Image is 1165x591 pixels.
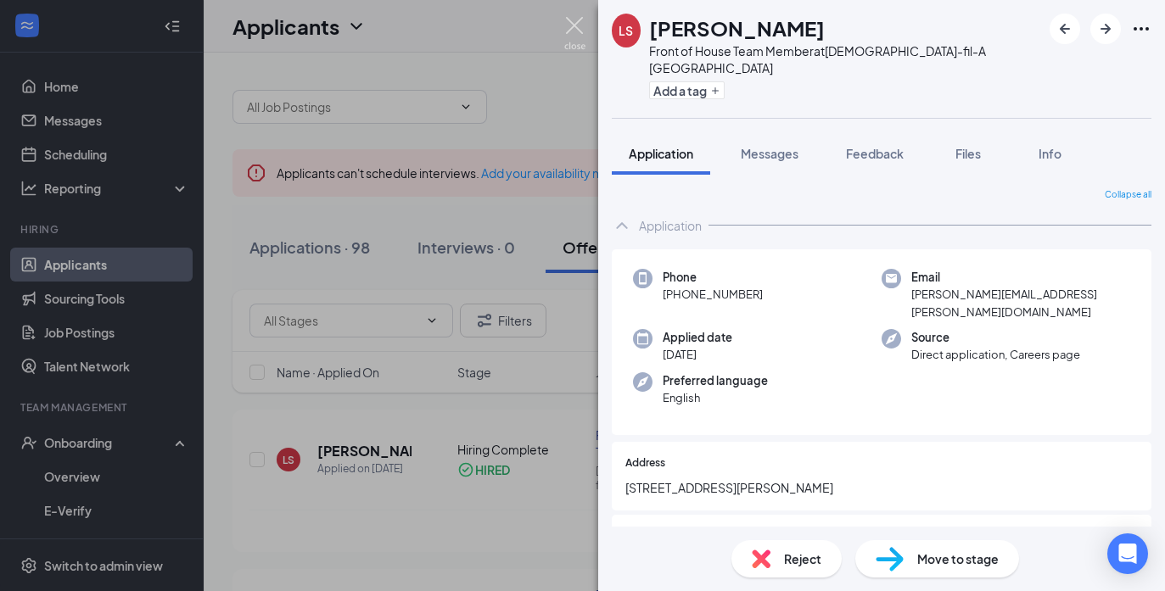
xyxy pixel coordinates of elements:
div: Application [639,217,702,234]
span: Address [625,455,665,471]
span: Move to stage [917,549,999,568]
span: Feedback [846,146,904,161]
div: Front of House Team Member at [DEMOGRAPHIC_DATA]-fil-A [GEOGRAPHIC_DATA] [649,42,1041,76]
span: Direct application, Careers page [911,346,1080,363]
span: [DATE] [663,346,732,363]
h1: [PERSON_NAME] [649,14,825,42]
span: Collapse all [1105,188,1151,202]
span: [PERSON_NAME][EMAIL_ADDRESS][PERSON_NAME][DOMAIN_NAME] [911,286,1130,321]
svg: Plus [710,86,720,96]
button: PlusAdd a tag [649,81,725,99]
span: English [663,389,768,406]
svg: ArrowRight [1095,19,1116,39]
span: [PHONE_NUMBER] [663,286,763,303]
div: Open Intercom Messenger [1107,533,1148,574]
span: Messages [741,146,798,161]
span: [STREET_ADDRESS][PERSON_NAME] [625,478,1138,497]
button: ArrowLeftNew [1050,14,1080,44]
div: LS [619,22,633,39]
svg: Ellipses [1131,19,1151,39]
span: Phone [663,269,763,286]
svg: ChevronUp [612,215,632,236]
span: Email [911,269,1130,286]
span: Reject [784,549,821,568]
span: Application [629,146,693,161]
span: Source [911,329,1080,346]
button: ArrowRight [1090,14,1121,44]
span: Files [955,146,981,161]
span: Applied date [663,329,732,346]
span: Preferred language [663,372,768,389]
svg: ArrowLeftNew [1055,19,1075,39]
span: Info [1039,146,1061,161]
